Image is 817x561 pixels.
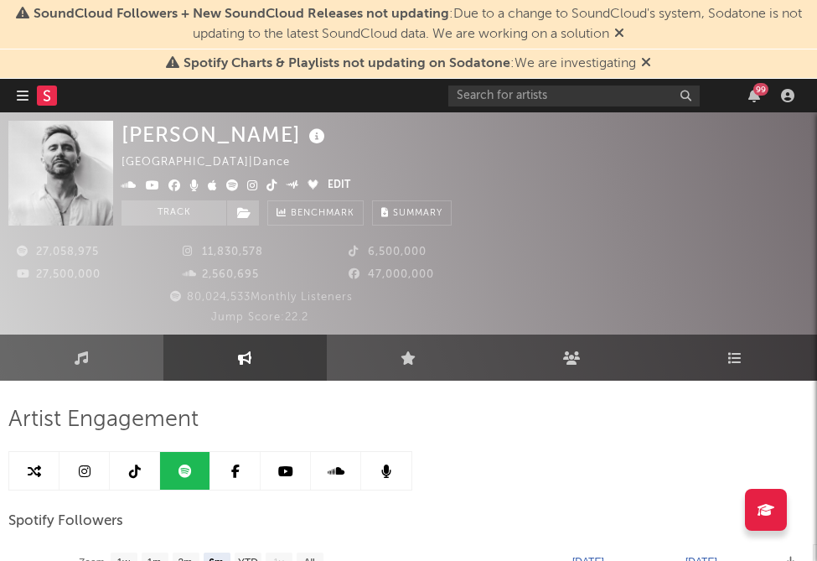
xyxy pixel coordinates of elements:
span: 6,500,000 [349,247,427,257]
span: 47,000,000 [349,269,434,280]
div: [PERSON_NAME] [122,121,329,148]
span: 80,024,533 Monthly Listeners [168,292,353,303]
span: 2,560,695 [183,269,259,280]
span: Spotify Charts & Playlists not updating on Sodatone [184,57,510,70]
button: Edit [328,176,350,196]
span: SoundCloud Followers + New SoundCloud Releases not updating [34,8,449,21]
span: Benchmark [291,204,354,224]
span: : We are investigating [184,57,636,70]
button: Track [122,200,226,226]
div: [GEOGRAPHIC_DATA] | Dance [122,153,309,173]
div: 99 [753,83,768,96]
a: Benchmark [267,200,364,226]
span: 11,830,578 [183,247,263,257]
button: Summary [372,200,452,226]
span: Summary [393,209,442,218]
span: : Due to a change to SoundCloud's system, Sodatone is not updating to the latest SoundCloud data.... [34,8,802,41]
input: Search for artists [448,86,700,106]
span: Spotify Followers [8,512,123,532]
span: 27,500,000 [17,269,101,280]
span: Dismiss [614,28,624,41]
span: 27,058,975 [17,247,99,257]
span: Dismiss [641,57,651,70]
span: Jump Score: 22.2 [211,312,308,323]
span: Artist Engagement [8,410,199,430]
button: 99 [748,89,760,102]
